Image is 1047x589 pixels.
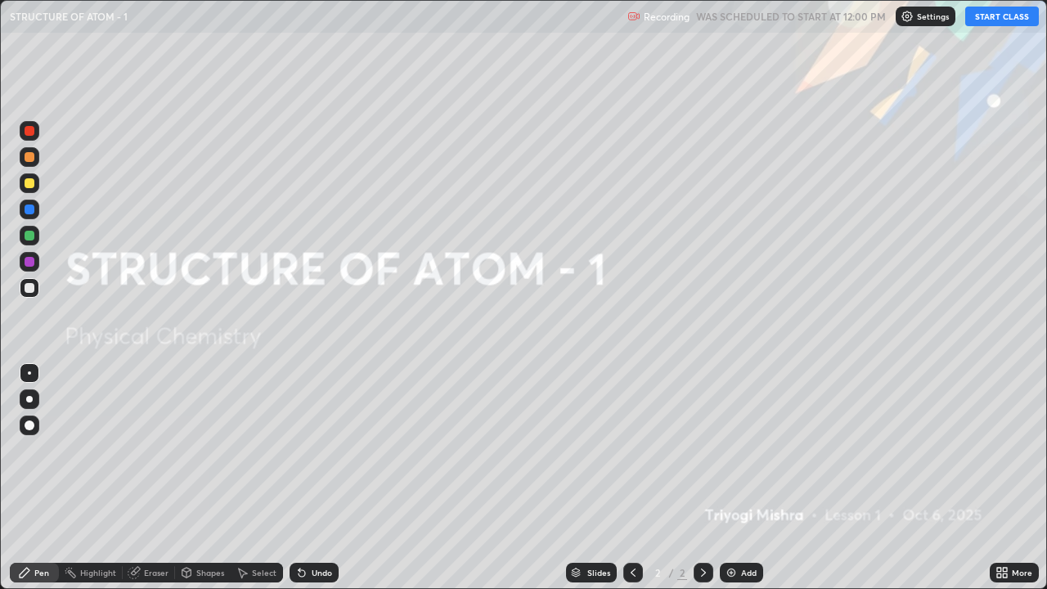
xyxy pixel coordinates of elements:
[144,569,169,577] div: Eraser
[677,565,687,580] div: 2
[696,9,886,24] h5: WAS SCHEDULED TO START AT 12:00 PM
[669,568,674,578] div: /
[1012,569,1032,577] div: More
[252,569,276,577] div: Select
[644,11,690,23] p: Recording
[80,569,116,577] div: Highlight
[10,10,128,23] p: STRUCTURE OF ATOM - 1
[741,569,757,577] div: Add
[965,7,1039,26] button: START CLASS
[627,10,640,23] img: recording.375f2c34.svg
[34,569,49,577] div: Pen
[725,566,738,579] img: add-slide-button
[917,12,949,20] p: Settings
[901,10,914,23] img: class-settings-icons
[312,569,332,577] div: Undo
[196,569,224,577] div: Shapes
[587,569,610,577] div: Slides
[649,568,666,578] div: 2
